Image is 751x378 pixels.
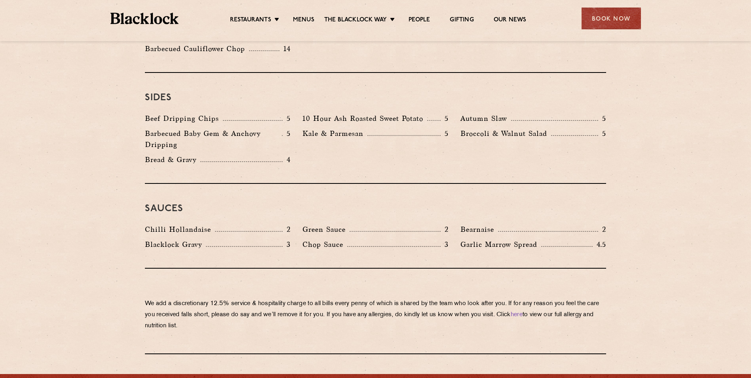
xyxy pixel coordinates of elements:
[302,128,367,139] p: Kale & Parmesan
[283,239,291,250] p: 3
[293,16,314,25] a: Menus
[598,128,606,139] p: 5
[145,239,206,250] p: Blacklock Gravy
[409,16,430,25] a: People
[598,224,606,235] p: 2
[145,204,606,214] h3: Sauces
[283,113,291,124] p: 5
[302,113,427,124] p: 10 Hour Ash Roasted Sweet Potato
[460,128,551,139] p: Broccoli & Walnut Salad
[110,13,179,24] img: BL_Textured_Logo-footer-cropped.svg
[511,312,523,318] a: here
[283,128,291,139] p: 5
[302,239,347,250] p: Chop Sauce
[460,239,541,250] p: Garlic Marrow Spread
[279,44,291,54] p: 14
[460,224,498,235] p: Bearnaise
[593,239,606,250] p: 4.5
[450,16,473,25] a: Gifting
[145,93,606,103] h3: Sides
[302,224,350,235] p: Green Sauce
[441,239,449,250] p: 3
[460,113,511,124] p: Autumn Slaw
[230,16,271,25] a: Restaurants
[494,16,527,25] a: Our News
[145,113,223,124] p: Beef Dripping Chips
[441,128,449,139] p: 5
[324,16,387,25] a: The Blacklock Way
[145,298,606,332] p: We add a discretionary 12.5% service & hospitality charge to all bills every penny of which is sh...
[145,128,282,150] p: Barbecued Baby Gem & Anchovy Dripping
[283,155,291,165] p: 4
[441,113,449,124] p: 5
[145,154,200,165] p: Bread & Gravy
[441,224,449,235] p: 2
[598,113,606,124] p: 5
[145,43,249,54] p: Barbecued Cauliflower Chop
[283,224,291,235] p: 2
[582,8,641,29] div: Book Now
[145,224,215,235] p: Chilli Hollandaise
